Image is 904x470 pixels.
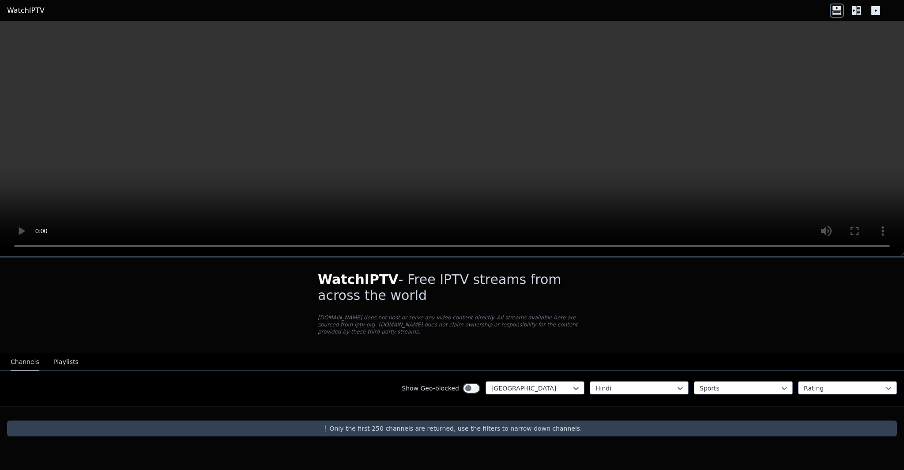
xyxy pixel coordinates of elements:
[7,5,45,16] a: WatchIPTV
[11,424,893,433] p: ❗️Only the first 250 channels are returned, use the filters to narrow down channels.
[402,384,459,393] label: Show Geo-blocked
[53,354,79,371] button: Playlists
[354,322,375,328] a: iptv-org
[318,314,586,335] p: [DOMAIN_NAME] does not host or serve any video content directly. All streams available here are s...
[11,354,39,371] button: Channels
[318,272,586,303] h1: - Free IPTV streams from across the world
[318,272,399,287] span: WatchIPTV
